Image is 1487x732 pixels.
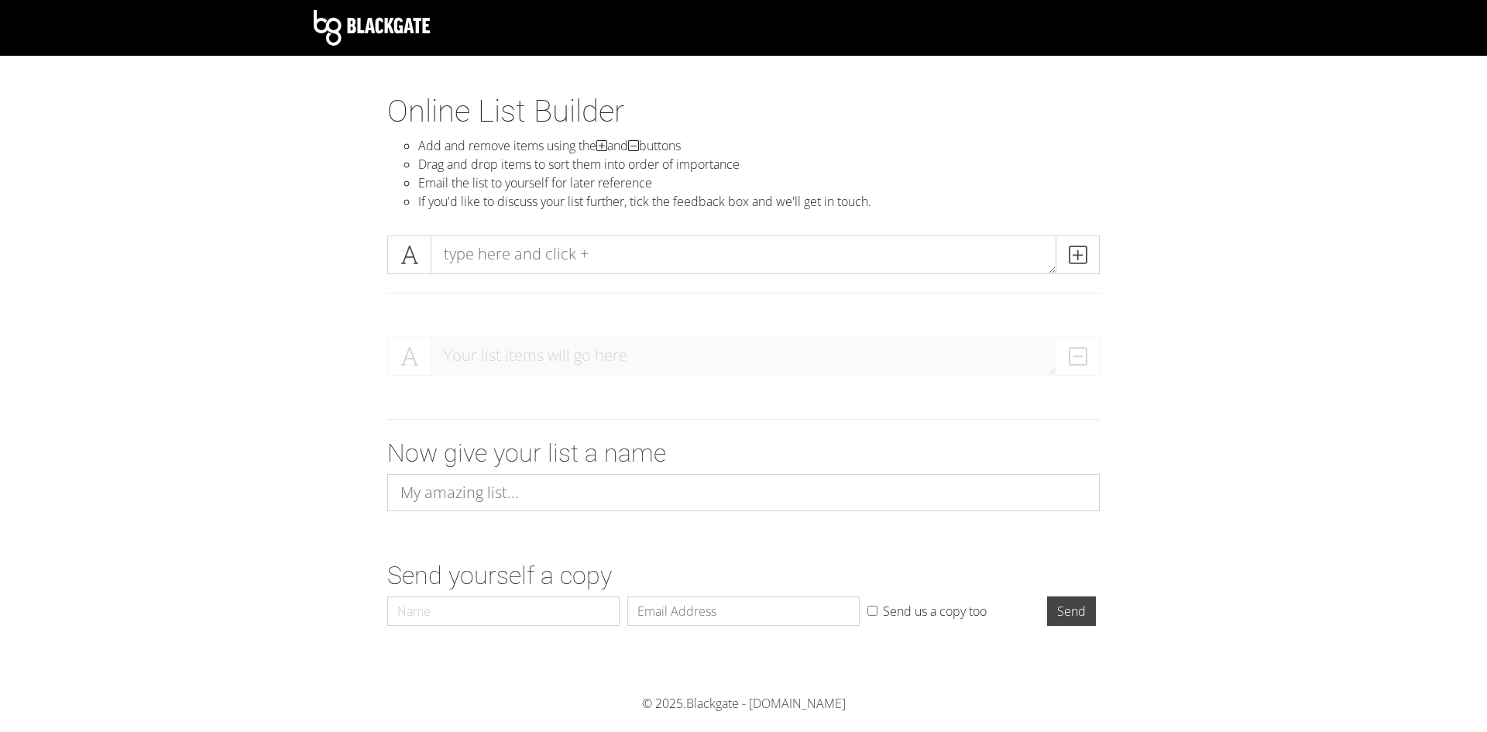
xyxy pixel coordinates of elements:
h2: Now give your list a name [387,438,1100,468]
img: Blackgate [314,10,430,46]
li: If you'd like to discuss your list further, tick the feedback box and we'll get in touch. [418,192,1100,211]
h2: Send yourself a copy [387,561,1100,590]
input: Name [387,596,620,626]
li: Add and remove items using the and buttons [418,136,1100,155]
li: Drag and drop items to sort them into order of importance [418,155,1100,174]
h1: Online List Builder [387,93,1100,130]
li: Email the list to yourself for later reference [418,174,1100,192]
a: Blackgate - [DOMAIN_NAME] [686,695,846,712]
input: Send [1047,596,1096,626]
input: My amazing list... [387,474,1100,511]
input: Email Address [627,596,860,626]
div: © 2025. [314,694,1173,713]
label: Send us a copy too [883,602,987,620]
